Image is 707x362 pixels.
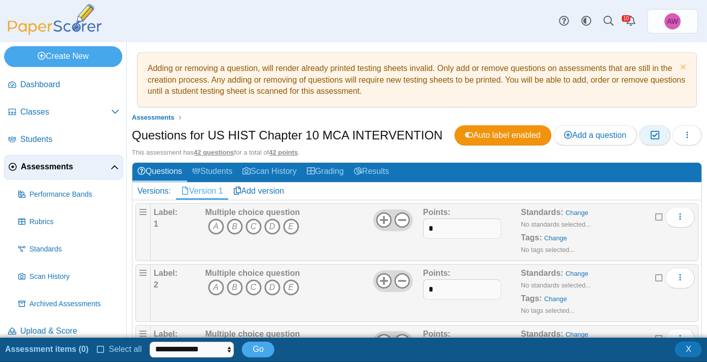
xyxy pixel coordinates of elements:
a: Adam Williams [647,9,698,33]
button: Close [675,342,702,357]
small: No tags selected... [521,307,575,314]
a: Auto label enabled [454,125,551,146]
i: B [227,219,243,235]
span: Performance Bands [29,190,119,200]
img: PaperScorer [4,4,105,35]
span: Add a question [564,131,626,139]
a: Add a question [553,125,637,146]
b: Multiple choice question [205,269,300,277]
a: Questions [132,163,187,182]
a: Grading [302,163,349,182]
div: Drag handle [135,203,151,261]
h1: Questions for US HIST Chapter 10 MCA INTERVENTION [132,127,443,144]
span: Assessments [132,114,174,121]
a: Dashboard [4,73,123,97]
i: C [245,219,262,235]
a: Version 1 [176,183,228,200]
button: More options [665,268,695,288]
a: Results [349,163,394,182]
i: C [245,279,262,296]
div: This assessment has for a total of . [132,148,702,157]
a: Archived Assessments [14,292,123,316]
a: Upload & Score [4,319,123,344]
b: Standards: [521,330,563,338]
a: Dismiss notice [678,63,686,74]
a: PaperScorer [4,28,105,37]
b: 1 [154,220,158,228]
b: 2 [154,280,158,289]
a: Scan History [14,265,123,289]
a: Students [4,128,123,152]
span: X [686,345,691,353]
a: Change [565,209,588,216]
a: Rubrics [14,210,123,234]
span: Classes [20,106,111,118]
span: Select all [105,345,142,353]
a: Scan History [237,163,302,182]
i: D [264,279,280,296]
span: Scan History [29,272,119,282]
a: Create New [4,46,122,66]
button: More options [665,329,695,349]
i: B [227,279,243,296]
span: Dashboard [20,79,119,90]
b: Multiple choice question [205,330,300,338]
i: D [264,219,280,235]
span: Adam Williams [664,13,681,29]
a: Change [565,331,588,338]
div: Adding or removing a question, will render already printed testing sheets invalid. Only add or re... [143,58,691,102]
b: Standards: [521,208,563,216]
a: Change [544,295,567,303]
small: No standards selected... [521,281,591,289]
b: Tags: [521,233,542,242]
small: No standards selected... [521,221,591,228]
button: Go [242,342,274,357]
div: Versions: [132,183,176,200]
b: Standards: [521,269,563,277]
a: Performance Bands [14,183,123,207]
a: Change [565,270,588,277]
b: Points: [423,330,450,338]
a: Standards [14,237,123,262]
i: E [283,279,299,296]
a: Add version [228,183,290,200]
span: Assessments [21,161,111,172]
span: Standards [29,244,119,255]
span: Adam Williams [667,18,678,25]
u: 42 points [269,149,298,156]
span: Rubrics [29,217,119,227]
i: A [208,219,224,235]
small: No tags selected... [521,246,575,254]
button: More options [665,207,695,227]
span: Students [20,134,119,145]
li: Assessment items (0) [5,344,89,355]
a: Classes [4,100,123,125]
a: Assessments [4,155,123,179]
b: Multiple choice question [205,208,300,216]
span: Auto label enabled [465,131,541,139]
span: Go [253,345,263,353]
span: Upload & Score [20,325,119,337]
span: Archived Assessments [29,299,119,309]
a: Assessments [129,112,177,124]
u: 42 questions [194,149,234,156]
a: Change [544,234,567,242]
b: Points: [423,208,450,216]
b: Label: [154,208,178,216]
i: E [283,219,299,235]
b: Points: [423,269,450,277]
a: Students [187,163,237,182]
b: Label: [154,330,178,338]
b: Tags: [521,294,542,303]
i: A [208,279,224,296]
b: Label: [154,269,178,277]
div: Drag handle [135,264,151,322]
a: Alerts [620,10,642,32]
